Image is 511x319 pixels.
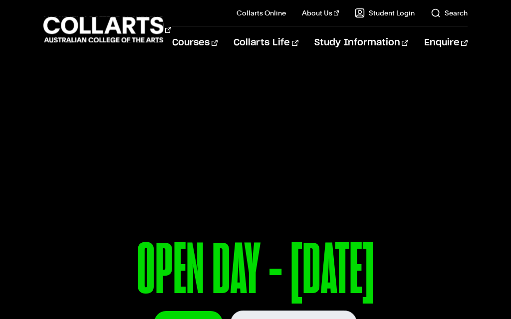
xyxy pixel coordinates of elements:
a: Student Login [355,8,415,18]
a: Search [431,8,468,18]
div: Go to homepage [43,15,147,44]
a: Courses [172,26,218,59]
a: Enquire [424,26,468,59]
a: About Us [302,8,339,18]
a: Collarts Life [234,26,298,59]
p: OPEN DAY - [DATE] [43,233,468,311]
a: Study Information [314,26,408,59]
a: Collarts Online [237,8,286,18]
